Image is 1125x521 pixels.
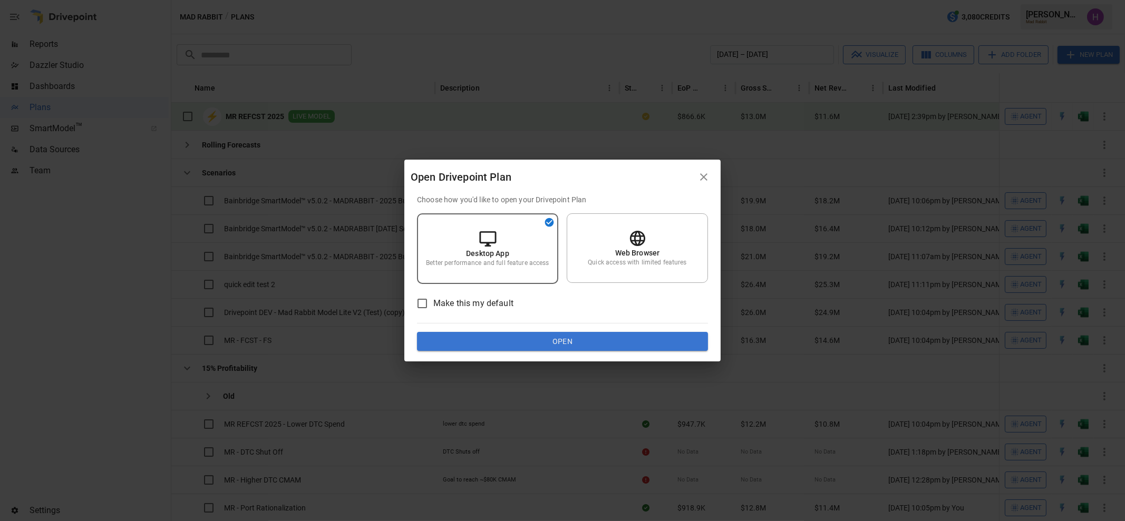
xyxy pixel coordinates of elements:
[426,259,549,268] p: Better performance and full feature access
[417,332,708,351] button: Open
[411,169,693,185] div: Open Drivepoint Plan
[466,248,509,259] p: Desktop App
[615,248,660,258] p: Web Browser
[433,297,513,310] span: Make this my default
[417,194,708,205] p: Choose how you'd like to open your Drivepoint Plan
[588,258,686,267] p: Quick access with limited features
